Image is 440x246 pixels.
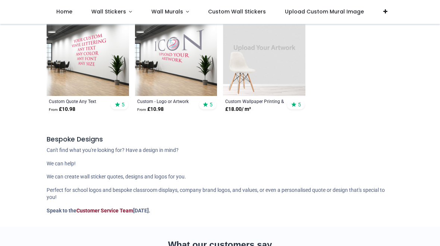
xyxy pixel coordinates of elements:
img: Custom Wallpaper Printing & Custom Wall Murals [223,13,305,96]
a: Custom - Logo or Artwork Printing [137,98,199,104]
span: Wall Murals [151,8,183,15]
span: Wall Stickers [91,8,126,15]
p: Perfect for school logos and bespoke classroom displays, company brand logos, and values, or even... [47,187,393,201]
span: 5 [298,101,301,108]
span: 5 [122,101,125,108]
h5: Bespoke Designs [47,135,393,144]
strong: £ 10.98 [137,106,164,113]
span: Home [56,8,72,15]
span: Custom Wall Stickers [208,8,266,15]
img: Custom Wall Sticker - Logo or Artwork Printing - Upload your design [135,13,217,96]
strong: £ 18.00 / m² [225,106,251,113]
p: Can't find what you're looking for? Have a design in mind? [47,147,393,154]
span: 5 [210,101,213,108]
span: From [137,108,146,112]
span: Upload Custom Mural Image [285,8,364,15]
img: Custom Wall Sticker Quote Any Text & Colour - Vinyl Lettering [47,13,129,96]
a: Custom Wallpaper Printing & Custom s [225,98,287,104]
a: Customer Service Team [76,208,133,214]
strong: Speak to the [DATE]. [47,208,150,214]
a: Custom Quote Any Text & Colour [49,98,111,104]
strong: £ 10.98 [49,106,75,113]
span: From [49,108,58,112]
p: We can help! [47,160,393,168]
p: We can create wall sticker quotes, designs and logos for you. [47,173,393,181]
